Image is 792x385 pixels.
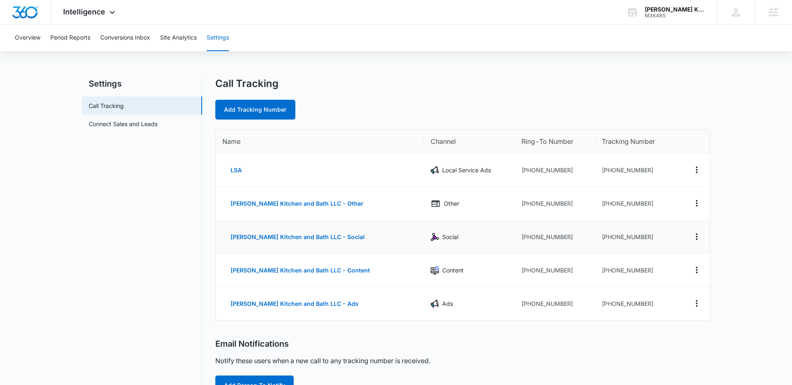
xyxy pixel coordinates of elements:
[207,25,229,51] button: Settings
[515,187,595,221] td: [PHONE_NUMBER]
[431,166,439,174] img: Local Service Ads
[91,49,139,54] div: Keywords by Traffic
[515,130,595,154] th: Ring-To Number
[442,166,491,175] p: Local Service Ads
[690,197,703,210] button: Actions
[690,230,703,243] button: Actions
[222,294,367,314] button: [PERSON_NAME] Kitchen and Bath LLC - Ads
[424,130,515,154] th: Channel
[215,77,278,90] h1: Call Tracking
[13,21,20,28] img: website_grey.svg
[82,48,89,54] img: tab_keywords_by_traffic_grey.svg
[89,101,124,110] a: Call Tracking
[645,13,705,19] div: account id
[216,130,424,154] th: Name
[515,154,595,187] td: [PHONE_NUMBER]
[215,100,295,120] a: Add Tracking Number
[215,356,430,366] p: Notify these users when a new call to any tracking number is received.
[442,232,458,242] p: Social
[431,266,439,275] img: Content
[222,194,372,214] button: [PERSON_NAME] Kitchen and Bath LLC - Other
[89,120,158,128] a: Connect Sales and Leads
[222,227,373,247] button: [PERSON_NAME] Kitchen and Bath LLC - Social
[595,187,677,221] td: [PHONE_NUMBER]
[222,261,378,280] button: [PERSON_NAME] Kitchen and Bath LLC - Content
[515,287,595,320] td: [PHONE_NUMBER]
[515,221,595,254] td: [PHONE_NUMBER]
[595,254,677,287] td: [PHONE_NUMBER]
[690,297,703,310] button: Actions
[23,13,40,20] div: v 4.0.25
[444,199,459,208] p: Other
[442,299,453,308] p: Ads
[442,266,464,275] p: Content
[645,6,705,13] div: account name
[63,7,105,16] span: Intelligence
[22,48,29,54] img: tab_domain_overview_orange.svg
[595,287,677,320] td: [PHONE_NUMBER]
[100,25,150,51] button: Conversions Inbox
[595,130,677,154] th: Tracking Number
[690,263,703,277] button: Actions
[595,221,677,254] td: [PHONE_NUMBER]
[595,154,677,187] td: [PHONE_NUMBER]
[215,339,289,349] h2: Email Notifications
[690,163,703,176] button: Actions
[515,254,595,287] td: [PHONE_NUMBER]
[15,25,40,51] button: Overview
[431,300,439,308] img: Ads
[431,233,439,241] img: Social
[13,13,20,20] img: logo_orange.svg
[21,21,91,28] div: Domain: [DOMAIN_NAME]
[50,25,90,51] button: Period Reports
[82,77,202,90] h2: Settings
[160,25,197,51] button: Site Analytics
[31,49,74,54] div: Domain Overview
[222,160,250,180] button: LSA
